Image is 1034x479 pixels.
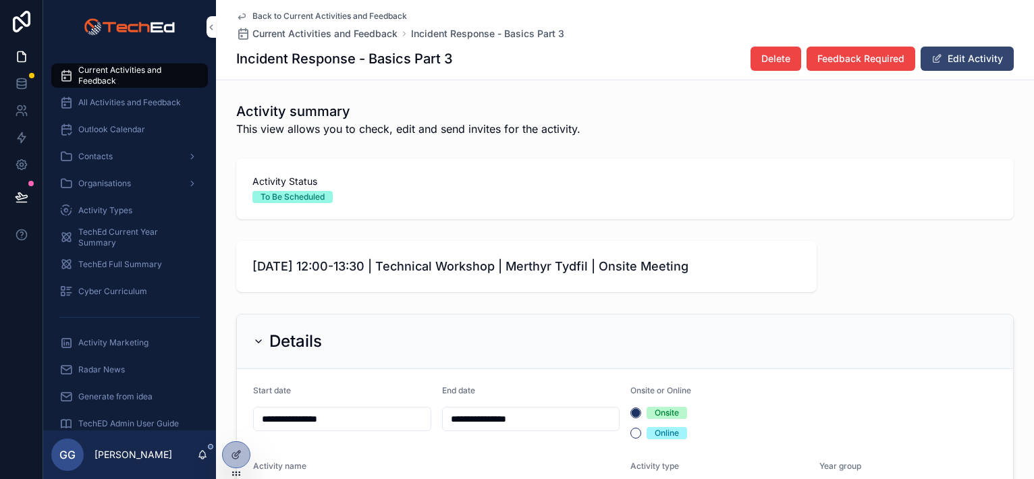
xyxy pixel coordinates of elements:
a: TechEd Current Year Summary [51,225,208,250]
span: Activity Marketing [78,337,148,348]
button: Feedback Required [807,47,915,71]
a: Incident Response - Basics Part 3 [411,27,564,40]
span: Activity name [253,461,306,471]
a: TechED Admin User Guide [51,412,208,436]
a: TechEd Full Summary [51,252,208,277]
a: Activity Types [51,198,208,223]
h2: Details [269,331,322,352]
a: Outlook Calendar [51,117,208,142]
span: GG [59,447,76,463]
span: Radar News [78,364,125,375]
span: Outlook Calendar [78,124,145,135]
span: Activity Status [252,175,998,188]
span: Cyber Curriculum [78,286,147,297]
span: Back to Current Activities and Feedback [252,11,407,22]
button: Edit Activity [921,47,1014,71]
a: Organisations [51,171,208,196]
span: Activity Types [78,205,132,216]
span: Current Activities and Feedback [78,65,194,86]
span: End date [442,385,475,395]
span: Contacts [78,151,113,162]
a: Current Activities and Feedback [236,27,398,40]
span: [DATE] 12:00-13:30 | Technical Workshop | Merthyr Tydfil | Onsite Meeting [252,257,800,276]
a: Back to Current Activities and Feedback [236,11,407,22]
span: Feedback Required [817,52,904,65]
a: Activity Marketing [51,331,208,355]
span: TechEd Current Year Summary [78,227,194,248]
span: Organisations [78,178,131,189]
h1: Activity summary [236,102,580,121]
div: Online [655,427,679,439]
a: Cyber Curriculum [51,279,208,304]
a: Radar News [51,358,208,382]
div: To Be Scheduled [261,191,325,203]
a: All Activities and Feedback [51,90,208,115]
span: Start date [253,385,291,395]
a: Current Activities and Feedback [51,63,208,88]
span: This view allows you to check, edit and send invites for the activity. [236,121,580,137]
div: scrollable content [43,54,216,430]
span: Onsite or Online [630,385,691,395]
h1: Incident Response - Basics Part 3 [236,49,453,68]
span: All Activities and Feedback [78,97,181,108]
button: Delete [751,47,801,71]
span: Delete [761,52,790,65]
span: TechED Admin User Guide [78,418,179,429]
a: Generate from idea [51,385,208,409]
div: Onsite [655,407,679,419]
img: App logo [84,16,175,38]
span: Activity type [630,461,679,471]
span: Current Activities and Feedback [252,27,398,40]
p: [PERSON_NAME] [94,448,172,461]
span: TechEd Full Summary [78,259,162,270]
span: Generate from idea [78,391,153,402]
span: Year group [819,461,861,471]
a: Contacts [51,144,208,169]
